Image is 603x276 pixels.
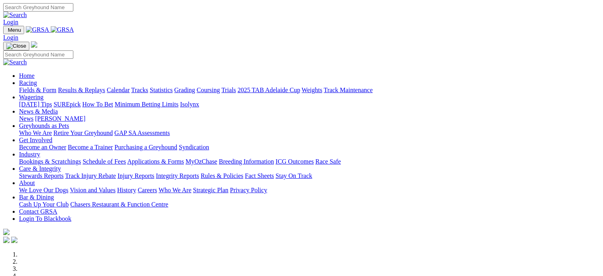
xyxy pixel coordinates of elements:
div: About [19,187,600,194]
a: Statistics [150,87,173,93]
a: Racing [19,79,37,86]
a: Greyhounds as Pets [19,122,69,129]
a: [DATE] Tips [19,101,52,108]
a: Bookings & Scratchings [19,158,81,165]
img: GRSA [51,26,74,33]
img: Search [3,12,27,19]
a: Breeding Information [219,158,274,165]
a: Strategic Plan [193,187,228,193]
a: Rules & Policies [201,172,243,179]
a: Weights [302,87,322,93]
a: Isolynx [180,101,199,108]
a: Login [3,19,18,25]
a: Purchasing a Greyhound [115,144,177,151]
span: Menu [8,27,21,33]
div: Get Involved [19,144,600,151]
a: Care & Integrity [19,165,61,172]
a: News & Media [19,108,58,115]
a: Cash Up Your Club [19,201,69,208]
a: Coursing [197,87,220,93]
a: How To Bet [82,101,113,108]
img: facebook.svg [3,237,10,243]
a: Home [19,72,34,79]
button: Toggle navigation [3,26,24,34]
div: Greyhounds as Pets [19,129,600,137]
a: News [19,115,33,122]
a: Stay On Track [276,172,312,179]
a: Industry [19,151,40,158]
a: Retire Your Greyhound [54,129,113,136]
a: Become a Trainer [68,144,113,151]
a: Tracks [131,87,148,93]
a: [PERSON_NAME] [35,115,85,122]
a: Chasers Restaurant & Function Centre [70,201,168,208]
input: Search [3,3,73,12]
div: Wagering [19,101,600,108]
a: Become an Owner [19,144,66,151]
a: We Love Our Dogs [19,187,68,193]
a: Applications & Forms [127,158,184,165]
a: Race Safe [315,158,341,165]
a: Grading [174,87,195,93]
div: Bar & Dining [19,201,600,208]
div: News & Media [19,115,600,122]
a: About [19,179,35,186]
a: Privacy Policy [230,187,267,193]
img: GRSA [26,26,49,33]
a: Calendar [107,87,130,93]
div: Racing [19,87,600,94]
a: SUREpick [54,101,80,108]
div: Care & Integrity [19,172,600,179]
a: Integrity Reports [156,172,199,179]
a: History [117,187,136,193]
a: Minimum Betting Limits [115,101,178,108]
a: Results & Replays [58,87,105,93]
a: Who We Are [159,187,191,193]
a: Vision and Values [70,187,115,193]
a: Trials [221,87,236,93]
a: Track Injury Rebate [65,172,116,179]
a: Contact GRSA [19,208,57,215]
div: Industry [19,158,600,165]
a: GAP SA Assessments [115,129,170,136]
a: 2025 TAB Adelaide Cup [237,87,300,93]
img: twitter.svg [11,237,17,243]
a: Injury Reports [117,172,154,179]
a: ICG Outcomes [276,158,314,165]
a: Who We Are [19,129,52,136]
a: Careers [138,187,157,193]
a: Bar & Dining [19,194,54,201]
a: Track Maintenance [324,87,373,93]
a: Login [3,34,18,41]
a: Schedule of Fees [82,158,126,165]
button: Toggle navigation [3,42,29,50]
img: logo-grsa-white.png [3,229,10,235]
a: Fact Sheets [245,172,274,179]
a: MyOzChase [186,158,217,165]
img: Close [6,43,26,49]
a: Fields & Form [19,87,56,93]
img: logo-grsa-white.png [31,41,37,48]
a: Stewards Reports [19,172,63,179]
a: Get Involved [19,137,52,143]
img: Search [3,59,27,66]
a: Login To Blackbook [19,215,71,222]
a: Wagering [19,94,44,100]
input: Search [3,50,73,59]
a: Syndication [179,144,209,151]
